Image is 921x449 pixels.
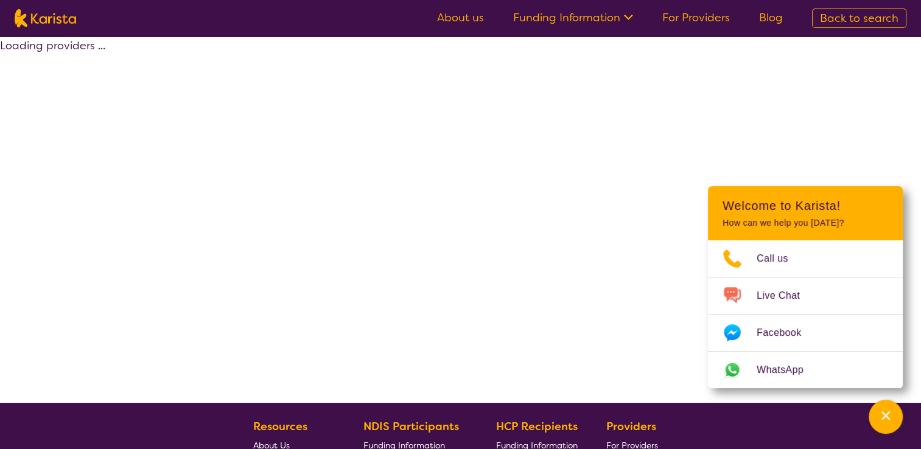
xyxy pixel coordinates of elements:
[662,10,730,25] a: For Providers
[869,400,903,434] button: Channel Menu
[708,240,903,388] ul: Choose channel
[723,218,888,228] p: How can we help you [DATE]?
[437,10,484,25] a: About us
[363,419,459,434] b: NDIS Participants
[513,10,633,25] a: Funding Information
[757,324,816,342] span: Facebook
[15,9,76,27] img: Karista logo
[496,419,578,434] b: HCP Recipients
[253,419,307,434] b: Resources
[606,419,656,434] b: Providers
[812,9,906,28] a: Back to search
[757,361,818,379] span: WhatsApp
[708,352,903,388] a: Web link opens in a new tab.
[820,11,898,26] span: Back to search
[757,249,803,268] span: Call us
[723,198,888,213] h2: Welcome to Karista!
[708,186,903,388] div: Channel Menu
[759,10,783,25] a: Blog
[757,287,814,305] span: Live Chat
